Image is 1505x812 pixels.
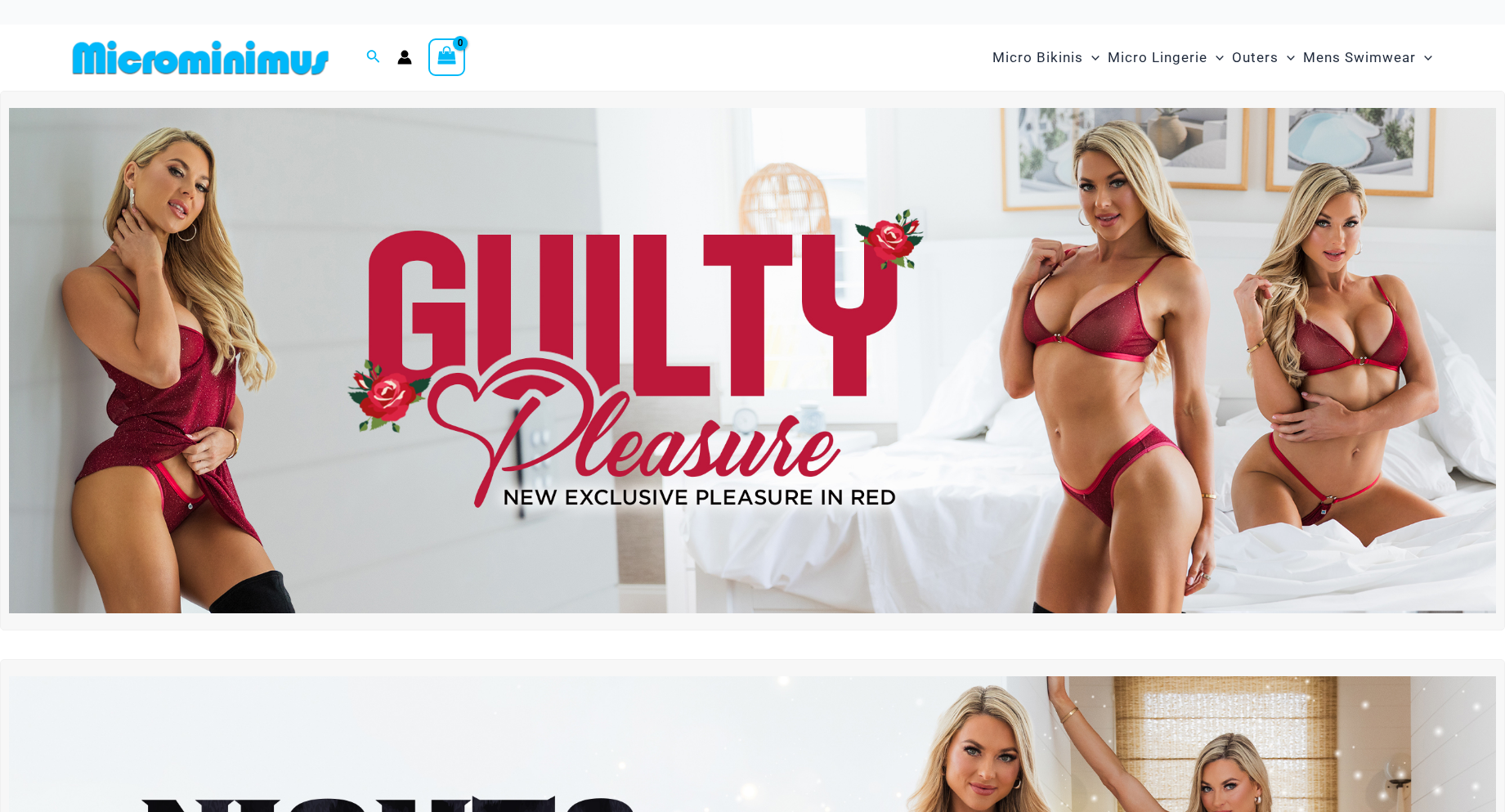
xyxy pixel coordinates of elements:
img: MM SHOP LOGO FLAT [66,39,335,76]
img: Guilty Pleasures Red Lingerie [9,108,1496,613]
a: Mens SwimwearMenu ToggleMenu Toggle [1299,33,1436,83]
span: Menu Toggle [1207,37,1224,79]
span: Micro Bikinis [992,37,1083,79]
span: Micro Lingerie [1108,37,1207,79]
span: Mens Swimwear [1303,37,1416,79]
span: Menu Toggle [1083,37,1100,79]
a: Account icon link [397,50,412,65]
a: OutersMenu ToggleMenu Toggle [1228,33,1299,83]
a: View Shopping Cart, empty [428,38,466,76]
a: Micro LingerieMenu ToggleMenu Toggle [1104,33,1228,83]
a: Search icon link [366,47,381,68]
nav: Site Navigation [986,30,1440,85]
span: Outers [1232,37,1279,79]
span: Menu Toggle [1416,37,1432,79]
span: Menu Toggle [1279,37,1295,79]
a: Micro BikinisMenu ToggleMenu Toggle [988,33,1104,83]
